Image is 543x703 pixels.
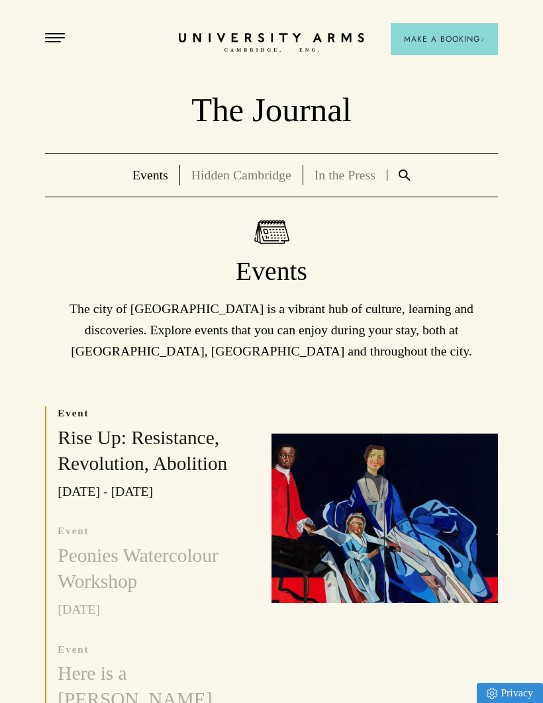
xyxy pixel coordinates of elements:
p: event [58,524,249,538]
img: Events [254,220,289,244]
a: event Peonies Watercolour Workshop [DATE] [46,524,249,620]
p: event [58,643,249,657]
a: Privacy [477,683,543,703]
a: Events [132,167,168,182]
h1: Events [45,256,497,287]
p: The Journal [45,90,497,130]
p: [DATE] - [DATE] [58,481,249,502]
p: event [58,406,249,420]
a: event Rise Up: Resistance, Revolution, Abolition [DATE] - [DATE] [46,406,249,502]
h3: Peonies Watercolour Workshop [58,543,249,594]
p: [DATE] [58,599,249,620]
button: Make a BookingArrow icon [391,23,498,55]
img: image-d5d2bb4508d81e2038c1aca589edf1ca4b71c519-1997x979-jpg [271,434,498,603]
img: Arrow icon [480,37,485,42]
a: In the Press [315,167,375,182]
a: Search [387,169,422,181]
a: Home [179,33,364,53]
h3: Rise Up: Resistance, Revolution, Abolition [58,425,249,477]
a: Hidden Cambridge [191,167,291,182]
button: Open Menu [45,33,65,44]
img: Search [399,169,411,181]
span: Make a Booking [404,33,485,45]
img: Privacy [487,688,497,699]
p: The city of [GEOGRAPHIC_DATA] is a vibrant hub of culture, learning and discoveries. Explore even... [45,299,497,361]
